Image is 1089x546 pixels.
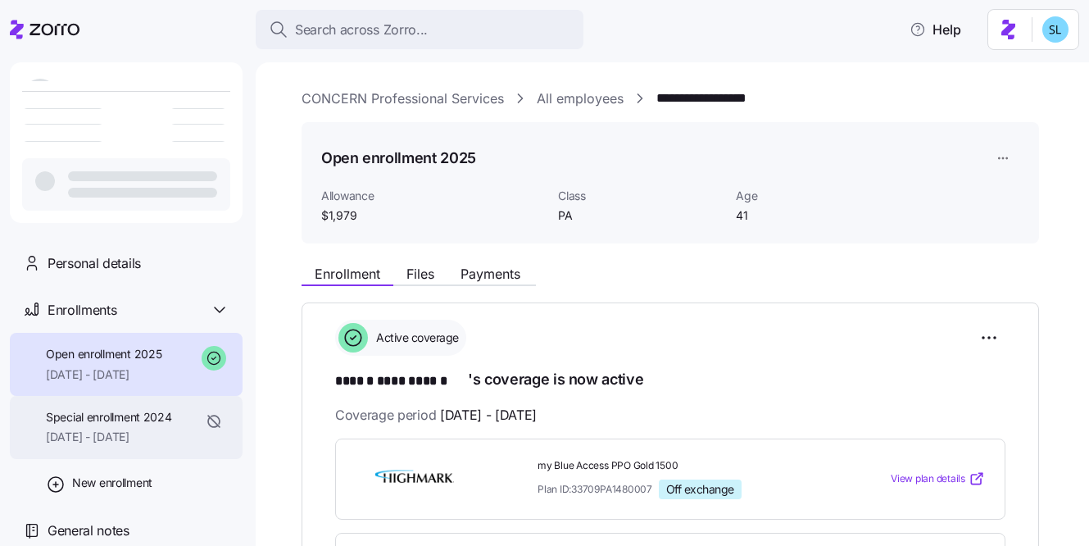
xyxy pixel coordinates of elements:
[538,482,652,496] span: Plan ID: 33709PA1480007
[666,482,734,497] span: Off exchange
[321,207,545,224] span: $1,979
[321,148,476,168] h1: Open enrollment 2025
[406,267,434,280] span: Files
[910,20,961,39] span: Help
[335,369,1005,392] h1: 's coverage is now active
[356,460,474,498] img: Highmark BlueCross BlueShield
[538,459,824,473] span: my Blue Access PPO Gold 1500
[896,13,974,46] button: Help
[1042,16,1069,43] img: 7c620d928e46699fcfb78cede4daf1d1
[736,207,901,224] span: 41
[321,188,545,204] span: Allowance
[46,409,172,425] span: Special enrollment 2024
[461,267,520,280] span: Payments
[302,89,504,109] a: CONCERN Professional Services
[440,405,537,425] span: [DATE] - [DATE]
[46,429,172,445] span: [DATE] - [DATE]
[891,471,965,487] span: View plan details
[72,475,152,491] span: New enrollment
[537,89,624,109] a: All employees
[315,267,380,280] span: Enrollment
[46,346,161,362] span: Open enrollment 2025
[48,521,129,541] span: General notes
[256,10,583,49] button: Search across Zorro...
[48,253,141,274] span: Personal details
[558,188,723,204] span: Class
[736,188,901,204] span: Age
[335,405,537,425] span: Coverage period
[891,471,985,487] a: View plan details
[371,330,459,346] span: Active coverage
[48,300,116,321] span: Enrollments
[46,366,161,383] span: [DATE] - [DATE]
[295,20,428,40] span: Search across Zorro...
[558,207,723,224] span: PA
